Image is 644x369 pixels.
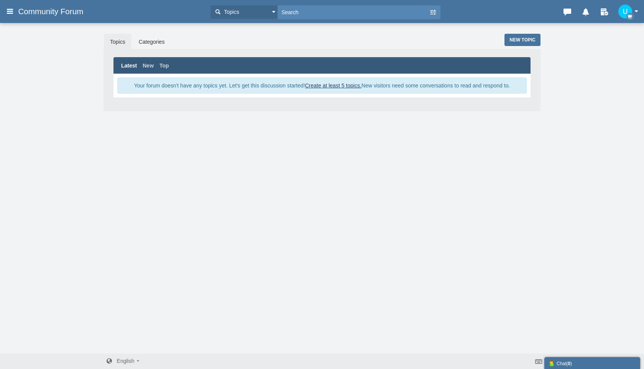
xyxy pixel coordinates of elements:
[18,5,89,18] a: Community Forum
[121,62,137,69] a: Latest
[117,77,527,94] span: .
[117,358,135,364] span: English
[222,8,239,16] span: Topics
[618,5,632,18] img: k0L27AAAABklEQVQDAGhoHly4qAwaAAAAAElFTkSuQmCC
[104,34,131,50] a: Topics
[305,82,361,89] a: Create at least 5 topics.
[133,34,171,50] a: Categories
[210,5,278,19] button: Topics
[159,62,169,69] a: Top
[504,34,540,46] a: New Topic
[568,361,570,366] strong: 0
[18,7,89,16] span: Community Forum
[134,82,509,89] span: Your forum doesn't have any topics yet. Let's get this discussion started! New visitors need some...
[278,5,429,19] input: Search
[509,37,536,43] span: New Topic
[548,359,636,367] div: Chat
[143,62,154,69] a: New
[566,361,572,366] span: ( )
